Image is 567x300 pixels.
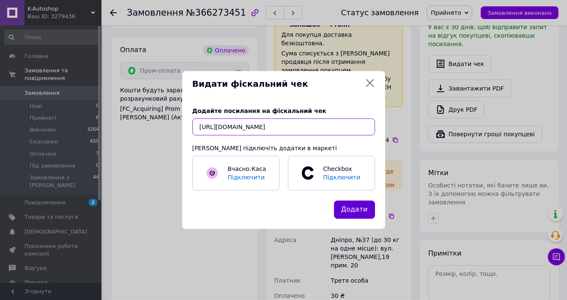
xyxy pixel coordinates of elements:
span: Додайте посилання на фіскальний чек [192,107,326,114]
span: Видати фіскальний чек [192,78,362,90]
input: URL чека [192,118,375,135]
span: Підключити [227,174,265,181]
button: Додати [334,201,375,219]
span: Вчасно.Каса [227,165,266,172]
span: Підключити [323,174,360,181]
span: Checkbox [319,165,365,182]
div: [PERSON_NAME] підключіть додатки в маркеті [192,144,375,152]
a: Вчасно.КасаПідключити [192,156,279,190]
a: CheckboxПідключити [288,156,375,190]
